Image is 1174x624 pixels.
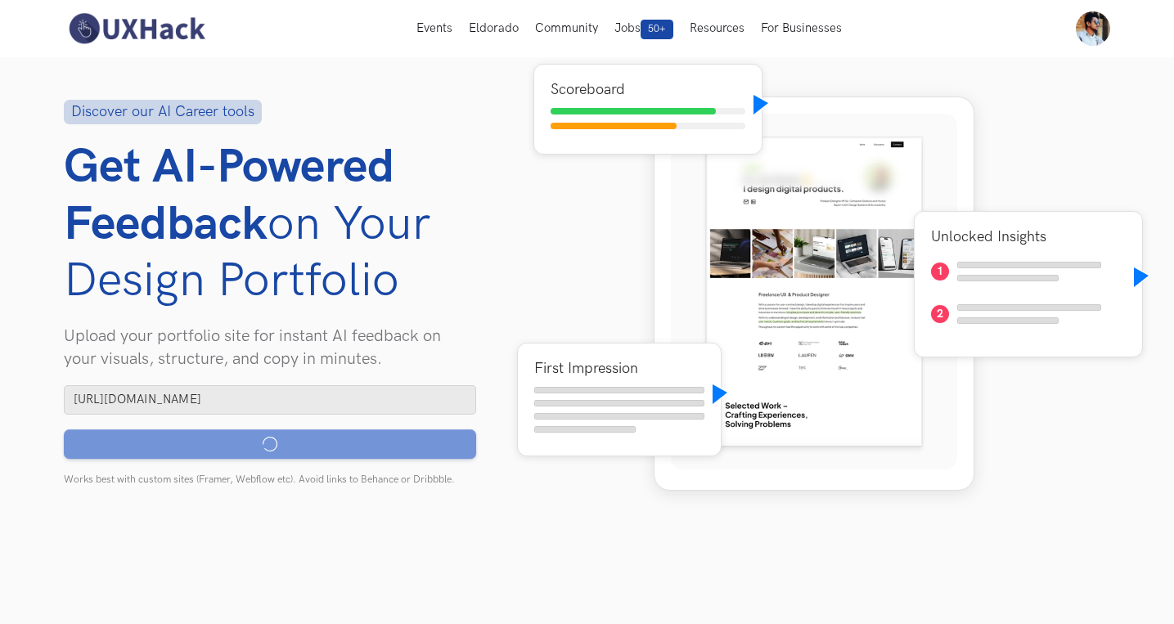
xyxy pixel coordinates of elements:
[64,325,476,370] p: Upload your portfolio site for instant AI feedback on your visuals, structure, and copy in minutes.
[64,139,476,309] h1: Get AI-Powered Feedback
[671,114,957,469] img: Design Portfolio Preview
[64,11,209,46] img: UXHack-logo.png
[551,81,745,98] h6: Scoreboard
[641,20,673,39] span: 50+
[931,305,949,323] span: 2
[534,360,704,377] h6: First Impression
[1076,11,1110,46] img: Your profile pic
[64,385,476,415] input: e.g., https://yourportfolio.com
[64,196,430,309] span: on Your Design Portfolio
[931,263,949,281] span: 1
[64,474,476,486] p: Works best with custom sites (Framer, Webflow etc). Avoid links to Behance or Dribbble.
[64,100,262,124] div: Discover our AI Career tools
[931,228,1126,245] h6: Unlocked Insights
